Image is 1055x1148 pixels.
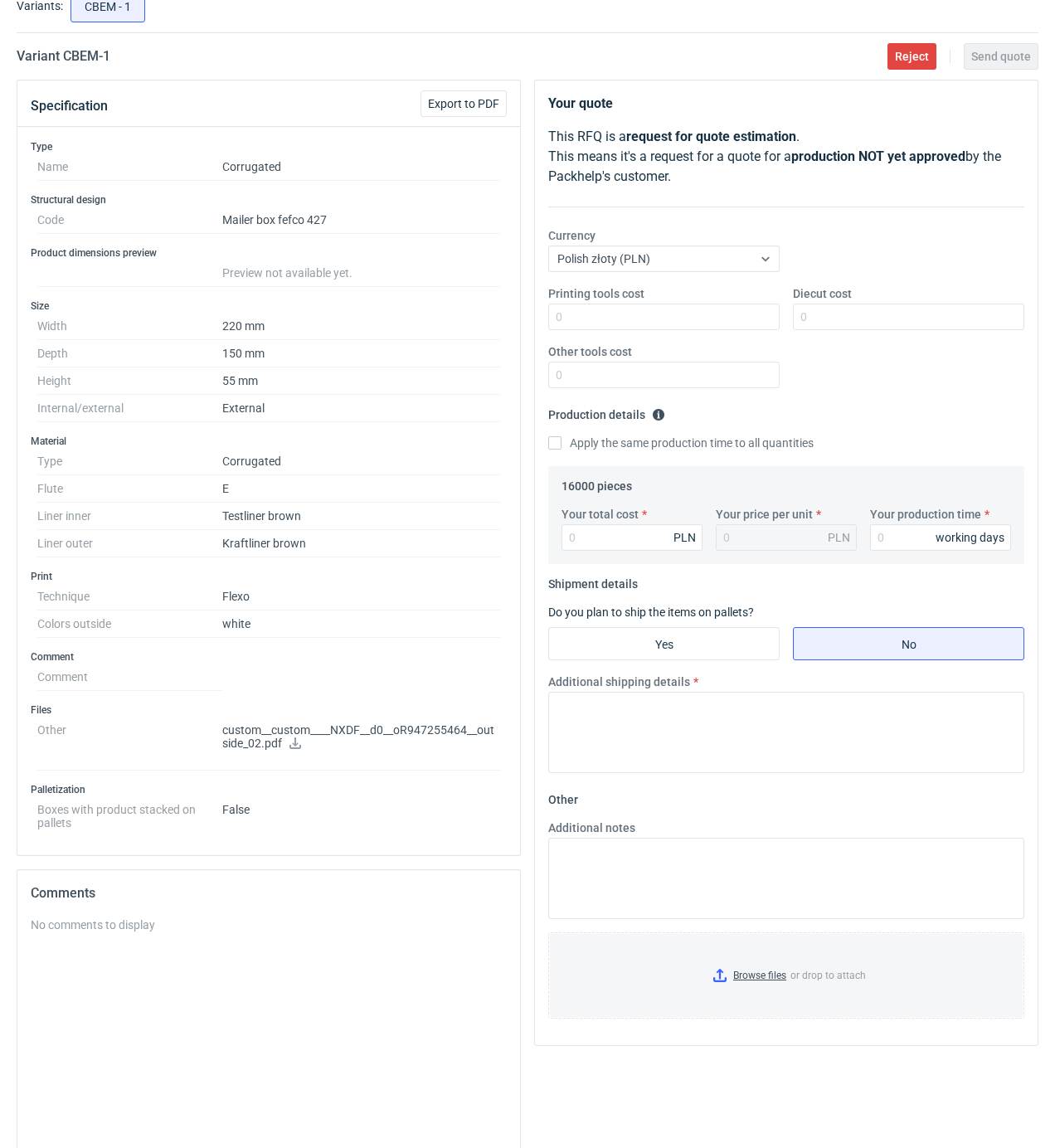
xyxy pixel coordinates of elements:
[37,395,222,422] dt: Internal/external
[222,475,500,503] dd: E
[548,127,1024,187] p: This RFQ is a . This means it's a request for a quote for a by the Packhelp's customer.
[870,506,981,523] label: Your production time
[828,529,850,546] div: PLN
[626,129,796,144] strong: request for quote estimation
[222,395,500,422] dd: External
[222,723,500,752] p: custom__custom____NXDF__d0__oR947255464__outside_02.pdf
[31,140,507,153] h3: Type
[31,883,507,903] h2: Comments
[37,530,222,557] dt: Liner outer
[222,503,500,530] dd: Testliner brown
[971,51,1031,62] span: Send quote
[562,506,639,523] label: Your total cost
[31,917,507,933] div: No comments to display
[31,783,507,796] h3: Palletization
[548,606,754,619] label: Do you plan to ship the items on pallets?
[37,583,222,610] dt: Technique
[37,610,222,638] dt: Colors outside
[548,627,780,660] label: Yes
[222,530,500,557] dd: Kraftliner brown
[791,148,965,164] strong: production NOT yet approved
[964,43,1038,70] button: Send quote
[548,786,578,806] legend: Other
[548,227,596,244] label: Currency
[37,153,222,181] dt: Name
[31,703,507,717] h3: Files
[37,717,222,771] dt: Other
[31,86,108,126] button: Specification
[31,246,507,260] h3: Product dimensions preview
[37,475,222,503] dt: Flute
[428,98,499,109] span: Export to PDF
[37,448,222,475] dt: Type
[222,153,500,181] dd: Corrugated
[222,313,500,340] dd: 220 mm
[421,90,507,117] button: Export to PDF
[887,43,936,70] button: Reject
[31,435,507,448] h3: Material
[548,435,814,451] label: Apply the same production time to all quantities
[548,674,690,690] label: Additional shipping details
[37,503,222,530] dt: Liner inner
[673,529,696,546] div: PLN
[31,193,507,207] h3: Structural design
[222,610,500,638] dd: white
[562,473,632,493] legend: 16000 pieces
[222,340,500,367] dd: 150 mm
[936,529,1004,546] div: working days
[222,796,500,829] dd: False
[222,207,500,234] dd: Mailer box fefco 427
[548,571,638,591] legend: Shipment details
[37,340,222,367] dt: Depth
[870,524,1011,551] input: 0
[548,401,665,421] legend: Production details
[222,367,500,395] dd: 55 mm
[549,933,1023,1018] label: or drop to attach
[548,304,780,330] input: 0
[17,46,110,66] h2: Variant CBEM - 1
[793,285,852,302] label: Diecut cost
[562,524,703,551] input: 0
[222,583,500,610] dd: Flexo
[31,650,507,664] h3: Comment
[548,285,644,302] label: Printing tools cost
[31,570,507,583] h3: Print
[895,51,929,62] span: Reject
[222,266,352,280] span: Preview not available yet.
[548,95,613,111] strong: Your quote
[37,313,222,340] dt: Width
[31,299,507,313] h3: Size
[37,367,222,395] dt: Height
[557,252,650,265] span: Polish złoty (PLN)
[548,820,635,836] label: Additional notes
[222,448,500,475] dd: Corrugated
[716,506,813,523] label: Your price per unit
[548,362,780,388] input: 0
[37,796,222,829] dt: Boxes with product stacked on pallets
[37,664,222,691] dt: Comment
[793,304,1024,330] input: 0
[793,627,1024,660] label: No
[548,343,632,360] label: Other tools cost
[37,207,222,234] dt: Code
